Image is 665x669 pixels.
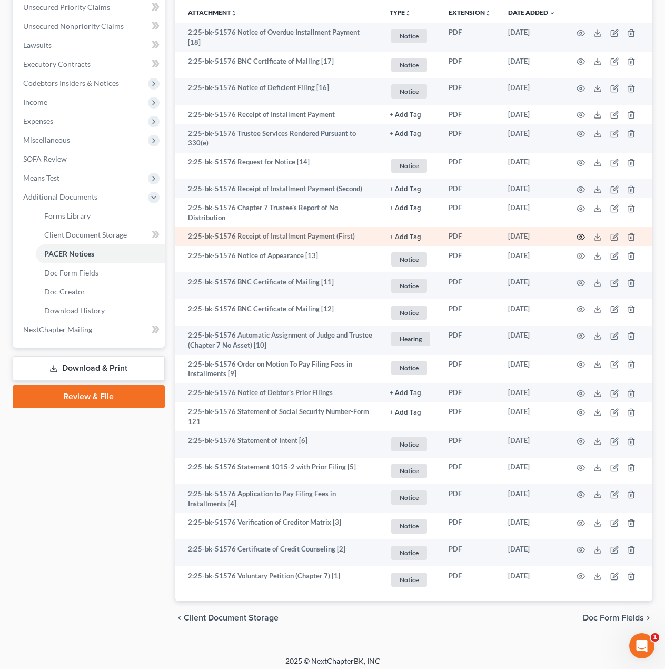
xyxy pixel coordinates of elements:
a: + Add Tag [390,203,432,213]
a: + Add Tag [390,110,432,120]
a: + Add Tag [390,407,432,417]
td: [DATE] [500,227,564,246]
a: Doc Form Fields [36,263,165,282]
td: 2:25-bk-51576 Voluntary Petition (Chapter 7) [1] [175,566,381,593]
i: unfold_more [485,10,491,16]
td: [DATE] [500,484,564,513]
span: Notice [391,546,427,560]
span: Notice [391,306,427,320]
span: Notice [391,464,427,478]
span: Hearing [391,332,430,346]
td: 2:25-bk-51576 Automatic Assignment of Judge and Trustee (Chapter 7 No Asset) [10] [175,326,381,355]
td: 2:25-bk-51576 Application to Pay Filing Fees in Installments [4] [175,484,381,513]
i: expand_more [549,10,555,16]
span: Notice [391,58,427,72]
span: Codebtors Insiders & Notices [23,78,119,87]
td: PDF [440,458,500,485]
td: [DATE] [500,355,564,383]
td: 2:25-bk-51576 Statement 1015-2 with Prior Filing [5] [175,458,381,485]
td: PDF [440,179,500,198]
td: PDF [440,52,500,78]
a: Executory Contracts [15,55,165,74]
td: PDF [440,227,500,246]
span: Doc Form Fields [44,268,98,277]
td: [DATE] [500,566,564,593]
span: Expenses [23,116,53,125]
td: [DATE] [500,383,564,402]
span: Executory Contracts [23,60,91,68]
td: PDF [440,431,500,458]
a: + Add Tag [390,129,432,139]
span: Notice [391,361,427,375]
td: PDF [440,355,500,383]
td: [DATE] [500,272,564,299]
span: Download History [44,306,105,315]
a: Review & File [13,385,165,408]
a: + Add Tag [390,388,432,398]
span: Notice [391,519,427,533]
td: 2:25-bk-51576 Notice of Debtor's Prior Filings [175,383,381,402]
td: PDF [440,513,500,540]
a: Notice [390,517,432,535]
a: NextChapter Mailing [15,320,165,339]
span: Notice [391,29,427,43]
span: Means Test [23,173,59,182]
td: PDF [440,198,500,227]
td: PDF [440,484,500,513]
td: 2:25-bk-51576 Statement of Intent [6] [175,431,381,458]
button: + Add Tag [390,409,421,416]
td: [DATE] [500,402,564,431]
span: SOFA Review [23,154,67,163]
span: Doc Form Fields [583,614,644,622]
a: Hearing [390,330,432,348]
span: Lawsuits [23,41,52,50]
span: NextChapter Mailing [23,325,92,334]
td: 2:25-bk-51576 Trustee Services Rendered Pursuant to 330(e) [175,124,381,153]
td: PDF [440,402,500,431]
a: Notice [390,251,432,268]
span: Notice [391,437,427,451]
a: Notice [390,157,432,174]
td: 2:25-bk-51576 BNC Certificate of Mailing [11] [175,272,381,299]
i: chevron_right [644,614,652,622]
td: 2:25-bk-51576 Receipt of Installment Payment (Second) [175,179,381,198]
td: [DATE] [500,179,564,198]
a: Attachmentunfold_more [188,8,237,16]
td: PDF [440,105,500,124]
button: + Add Tag [390,131,421,137]
td: [DATE] [500,326,564,355]
span: Additional Documents [23,192,97,201]
a: Notice [390,304,432,321]
span: Income [23,97,47,106]
button: + Add Tag [390,205,421,212]
td: [DATE] [500,513,564,540]
td: [DATE] [500,153,564,180]
td: 2:25-bk-51576 BNC Certificate of Mailing [12] [175,299,381,326]
a: + Add Tag [390,231,432,241]
iframe: Intercom live chat [629,633,654,658]
a: Notice [390,83,432,100]
td: PDF [440,124,500,153]
td: [DATE] [500,78,564,105]
td: [DATE] [500,105,564,124]
a: Date Added expand_more [508,8,555,16]
span: Client Document Storage [184,614,279,622]
a: SOFA Review [15,150,165,169]
td: PDF [440,246,500,273]
span: PACER Notices [44,249,94,258]
td: 2:25-bk-51576 Notice of Deficient Filing [16] [175,78,381,105]
span: 1 [651,633,659,642]
td: PDF [440,23,500,52]
i: unfold_more [231,10,237,16]
td: 2:25-bk-51576 Notice of Overdue Installment Payment [18] [175,23,381,52]
td: 2:25-bk-51576 Notice of Appearance [13] [175,246,381,273]
td: 2:25-bk-51576 Certificate of Credit Counseling [2] [175,539,381,566]
td: PDF [440,272,500,299]
button: Doc Form Fields chevron_right [583,614,652,622]
td: 2:25-bk-51576 Receipt of Installment Payment [175,105,381,124]
a: Extensionunfold_more [449,8,491,16]
span: Notice [391,573,427,587]
td: PDF [440,326,500,355]
td: 2:25-bk-51576 Receipt of Installment Payment (First) [175,227,381,246]
td: [DATE] [500,539,564,566]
